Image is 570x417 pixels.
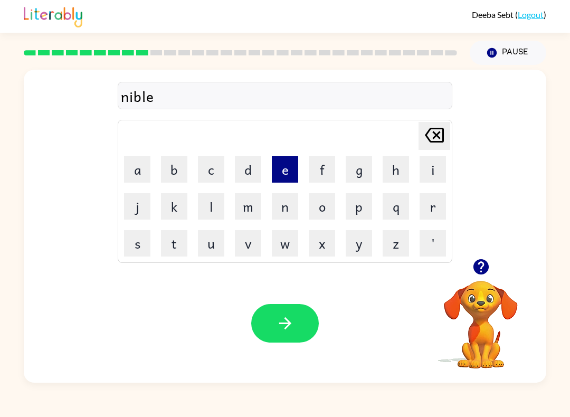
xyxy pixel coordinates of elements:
[272,156,298,183] button: e
[470,41,546,65] button: Pause
[518,10,544,20] a: Logout
[472,10,546,20] div: ( )
[420,193,446,220] button: r
[428,264,534,370] video: Your browser must support playing .mp4 files to use Literably. Please try using another browser.
[235,156,261,183] button: d
[346,230,372,257] button: y
[198,156,224,183] button: c
[198,193,224,220] button: l
[383,156,409,183] button: h
[346,193,372,220] button: p
[309,193,335,220] button: o
[272,230,298,257] button: w
[309,156,335,183] button: f
[121,85,449,107] div: nible
[161,156,187,183] button: b
[383,230,409,257] button: z
[346,156,372,183] button: g
[309,230,335,257] button: x
[198,230,224,257] button: u
[124,230,150,257] button: s
[124,193,150,220] button: j
[272,193,298,220] button: n
[383,193,409,220] button: q
[472,10,515,20] span: Deeba Sebt
[420,156,446,183] button: i
[420,230,446,257] button: '
[124,156,150,183] button: a
[235,193,261,220] button: m
[24,4,82,27] img: Literably
[161,230,187,257] button: t
[235,230,261,257] button: v
[161,193,187,220] button: k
